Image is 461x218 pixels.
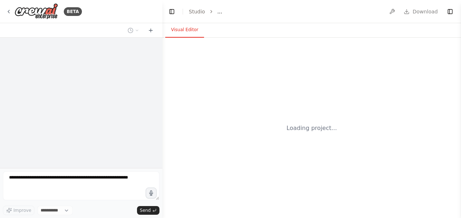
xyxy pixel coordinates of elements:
span: Improve [13,207,31,213]
button: Start a new chat [145,26,157,35]
button: Click to speak your automation idea [146,188,157,198]
div: BETA [64,7,82,16]
nav: breadcrumb [189,8,222,15]
span: ... [217,8,222,15]
button: Switch to previous chat [125,26,142,35]
a: Studio [189,9,205,14]
div: Loading project... [287,124,337,133]
button: Hide left sidebar [167,7,177,17]
button: Visual Editor [165,22,204,38]
button: Improve [3,206,34,215]
button: Show right sidebar [445,7,455,17]
span: Send [140,207,151,213]
button: Send [137,206,159,215]
img: Logo [14,3,58,20]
